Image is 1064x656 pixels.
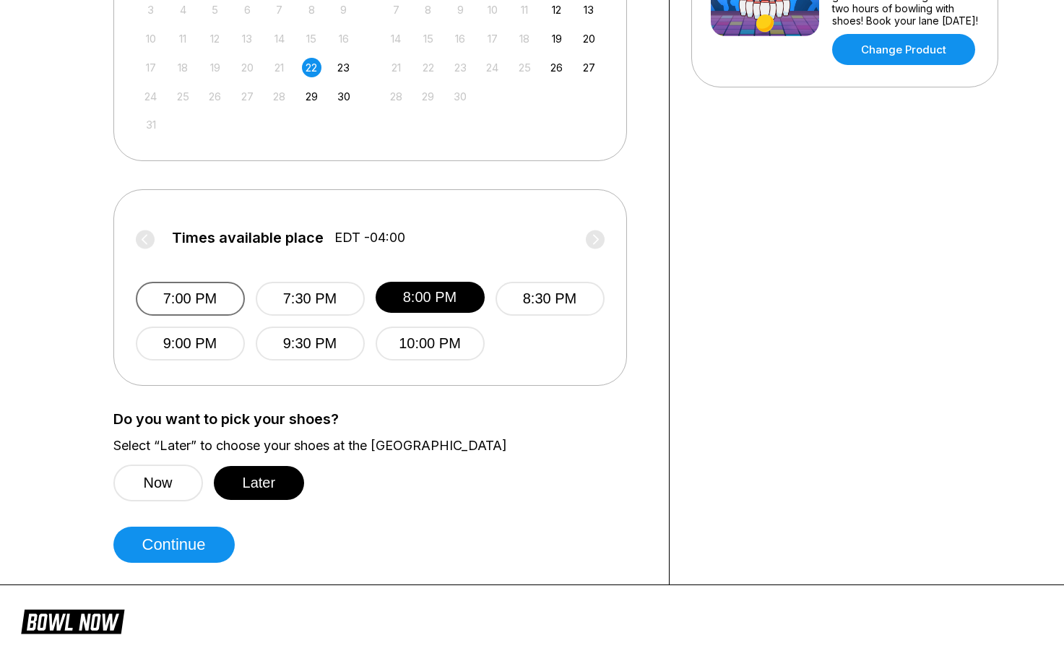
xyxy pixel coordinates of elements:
div: Not available Wednesday, September 24th, 2025 [483,58,502,77]
label: Select “Later” to choose your shoes at the [GEOGRAPHIC_DATA] [113,438,647,454]
div: Not available Sunday, August 10th, 2025 [141,29,160,48]
button: Now [113,465,203,501]
div: Not available Tuesday, August 26th, 2025 [205,87,225,106]
button: Later [214,466,305,500]
div: Not available Sunday, August 31st, 2025 [141,115,160,134]
div: Not available Monday, September 22nd, 2025 [418,58,438,77]
div: Not available Wednesday, August 20th, 2025 [238,58,257,77]
div: Choose Saturday, September 27th, 2025 [579,58,599,77]
div: Not available Thursday, August 14th, 2025 [269,29,289,48]
div: Not available Tuesday, September 16th, 2025 [451,29,470,48]
div: Choose Saturday, September 20th, 2025 [579,29,599,48]
button: 7:30 PM [256,282,365,316]
button: 8:00 PM [376,282,485,313]
div: Not available Tuesday, August 19th, 2025 [205,58,225,77]
div: Not available Wednesday, August 27th, 2025 [238,87,257,106]
div: Not available Tuesday, September 23rd, 2025 [451,58,470,77]
button: 8:30 PM [496,282,605,316]
button: Continue [113,527,235,563]
div: Choose Friday, August 22nd, 2025 [302,58,321,77]
button: 10:00 PM [376,327,485,361]
div: Not available Sunday, August 24th, 2025 [141,87,160,106]
div: Not available Thursday, August 28th, 2025 [269,87,289,106]
div: Not available Thursday, September 18th, 2025 [515,29,535,48]
div: Not available Thursday, August 21st, 2025 [269,58,289,77]
button: 9:30 PM [256,327,365,361]
div: Not available Wednesday, September 17th, 2025 [483,29,502,48]
div: Not available Tuesday, August 12th, 2025 [205,29,225,48]
div: Not available Sunday, September 14th, 2025 [386,29,406,48]
div: Choose Friday, September 19th, 2025 [547,29,566,48]
label: Do you want to pick your shoes? [113,411,647,427]
span: EDT -04:00 [334,230,405,246]
a: Change Product [832,34,975,65]
div: Not available Sunday, September 28th, 2025 [386,87,406,106]
div: Not available Tuesday, September 30th, 2025 [451,87,470,106]
div: Not available Friday, August 15th, 2025 [302,29,321,48]
div: Choose Saturday, August 30th, 2025 [334,87,353,106]
div: Not available Monday, August 18th, 2025 [173,58,193,77]
div: Not available Sunday, September 21st, 2025 [386,58,406,77]
div: Choose Friday, August 29th, 2025 [302,87,321,106]
div: Not available Monday, August 11th, 2025 [173,29,193,48]
div: Not available Monday, August 25th, 2025 [173,87,193,106]
div: Choose Saturday, August 23rd, 2025 [334,58,353,77]
div: Not available Monday, September 15th, 2025 [418,29,438,48]
div: Not available Saturday, August 16th, 2025 [334,29,353,48]
div: Not available Thursday, September 25th, 2025 [515,58,535,77]
div: Choose Friday, September 26th, 2025 [547,58,566,77]
span: Times available place [172,230,324,246]
button: 7:00 PM [136,282,245,316]
div: Not available Sunday, August 17th, 2025 [141,58,160,77]
button: 9:00 PM [136,327,245,361]
div: Not available Monday, September 29th, 2025 [418,87,438,106]
div: Not available Wednesday, August 13th, 2025 [238,29,257,48]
